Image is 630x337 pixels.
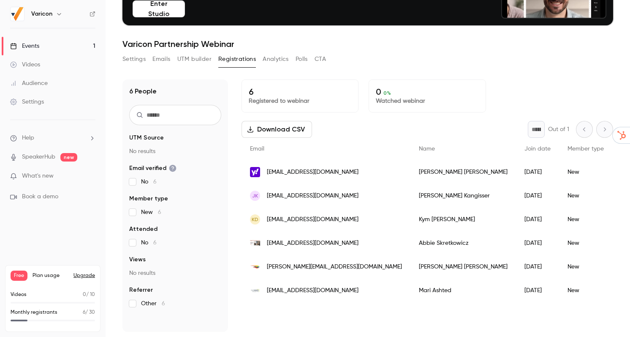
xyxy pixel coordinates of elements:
[10,42,39,50] div: Events
[141,178,157,186] span: No
[559,184,612,208] div: New
[559,208,612,231] div: New
[22,134,34,142] span: Help
[31,10,52,18] h6: Varicon
[568,146,604,152] span: Member type
[410,255,516,279] div: [PERSON_NAME] [PERSON_NAME]
[162,301,165,307] span: 6
[83,291,95,299] p: / 10
[410,208,516,231] div: Kym [PERSON_NAME]
[559,160,612,184] div: New
[129,134,221,308] section: facet-groups
[10,60,40,69] div: Videos
[22,192,58,201] span: Book a demo
[516,184,559,208] div: [DATE]
[129,195,168,203] span: Member type
[410,184,516,208] div: [PERSON_NAME] Kangisser
[129,147,221,156] p: No results
[10,134,95,142] li: help-dropdown-opener
[249,97,351,105] p: Registered to webinar
[250,240,260,247] img: adeptbooks.com.au
[516,160,559,184] div: [DATE]
[83,292,86,297] span: 0
[122,52,146,66] button: Settings
[129,164,177,173] span: Email verified
[141,208,161,216] span: New
[141,299,165,308] span: Other
[267,239,358,248] span: [EMAIL_ADDRESS][DOMAIN_NAME]
[129,225,157,233] span: Attended
[559,231,612,255] div: New
[152,52,170,66] button: Emails
[242,121,312,138] button: Download CSV
[559,255,612,279] div: New
[516,279,559,302] div: [DATE]
[129,134,164,142] span: UTM Source
[158,209,161,215] span: 6
[548,125,569,134] p: Out of 1
[22,153,55,162] a: SpeakerHub
[267,192,358,200] span: [EMAIL_ADDRESS][DOMAIN_NAME]
[249,87,351,97] p: 6
[410,279,516,302] div: Mari Ashted
[141,238,157,247] span: No
[11,7,24,21] img: Varicon
[11,309,57,316] p: Monthly registrants
[153,179,157,185] span: 6
[129,269,221,277] p: No results
[33,272,68,279] span: Plan usage
[516,255,559,279] div: [DATE]
[10,98,44,106] div: Settings
[559,279,612,302] div: New
[11,271,27,281] span: Free
[83,310,85,315] span: 6
[250,167,260,177] img: yahoo.com.au
[410,231,516,255] div: Abbie Skretkowicz
[83,309,95,316] p: / 30
[250,262,260,272] img: simacopartners.com.au
[267,263,402,271] span: [PERSON_NAME][EMAIL_ADDRESS][DOMAIN_NAME]
[296,52,308,66] button: Polls
[129,286,153,294] span: Referrer
[60,153,77,162] span: new
[267,168,358,177] span: [EMAIL_ADDRESS][DOMAIN_NAME]
[250,146,264,152] span: Email
[419,146,435,152] span: Name
[524,146,551,152] span: Join date
[218,52,256,66] button: Registrations
[516,208,559,231] div: [DATE]
[133,0,185,17] button: Enter Studio
[516,231,559,255] div: [DATE]
[122,39,613,49] h1: Varicon Partnership Webinar
[263,52,289,66] button: Analytics
[153,240,157,246] span: 6
[383,90,391,96] span: 0 %
[267,286,358,295] span: [EMAIL_ADDRESS][DOMAIN_NAME]
[10,79,48,88] div: Audience
[315,52,326,66] button: CTA
[376,97,478,105] p: Watched webinar
[22,172,54,181] span: What's new
[250,285,260,296] img: yourwealthcollective.com.au
[376,87,478,97] p: 0
[73,272,95,279] button: Upgrade
[252,192,258,200] span: JK
[252,216,258,223] span: KD
[11,291,27,299] p: Videos
[410,160,516,184] div: [PERSON_NAME] [PERSON_NAME]
[177,52,212,66] button: UTM builder
[129,86,157,96] h1: 6 People
[267,215,358,224] span: [EMAIL_ADDRESS][DOMAIN_NAME]
[129,255,146,264] span: Views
